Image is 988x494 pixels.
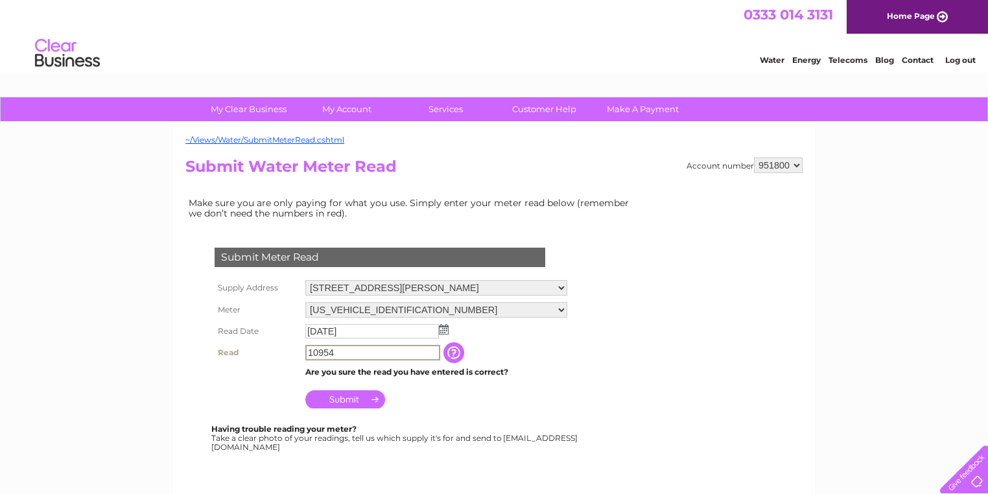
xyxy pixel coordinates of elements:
a: Blog [875,55,894,65]
input: Information [443,342,467,363]
div: Account number [687,158,803,173]
th: Supply Address [211,277,302,299]
b: Having trouble reading your meter? [211,424,357,434]
a: Water [760,55,784,65]
div: Clear Business is a trading name of Verastar Limited (registered in [GEOGRAPHIC_DATA] No. 3667643... [189,7,801,63]
a: 0333 014 3131 [744,6,833,23]
a: Energy [792,55,821,65]
div: Take a clear photo of your readings, tell us which supply it's for and send to [EMAIL_ADDRESS][DO... [211,425,580,451]
a: Make A Payment [589,97,696,121]
a: Telecoms [829,55,867,65]
a: Contact [902,55,934,65]
td: Make sure you are only paying for what you use. Simply enter your meter read below (remember we d... [185,194,639,222]
div: Submit Meter Read [215,248,545,267]
h2: Submit Water Meter Read [185,158,803,182]
th: Meter [211,299,302,321]
td: Are you sure the read you have entered is correct? [302,364,570,381]
a: Log out [945,55,976,65]
input: Submit [305,390,385,408]
th: Read Date [211,321,302,342]
a: My Clear Business [195,97,302,121]
img: logo.png [34,34,100,73]
th: Read [211,342,302,364]
a: Customer Help [491,97,598,121]
a: Services [392,97,499,121]
a: ~/Views/Water/SubmitMeterRead.cshtml [185,135,344,145]
img: ... [439,324,449,335]
a: My Account [294,97,401,121]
